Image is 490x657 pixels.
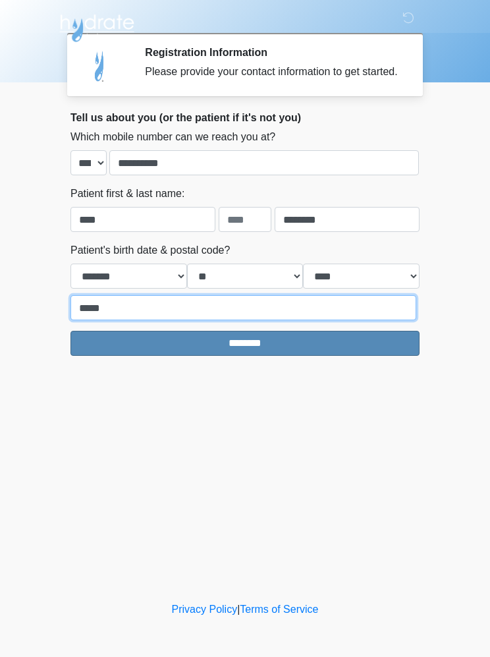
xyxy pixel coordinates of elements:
h2: Tell us about you (or the patient if it's not you) [70,111,420,124]
a: | [237,604,240,615]
a: Privacy Policy [172,604,238,615]
label: Patient's birth date & postal code? [70,243,230,258]
div: Please provide your contact information to get started. [145,64,400,80]
img: Hydrate IV Bar - Flagstaff Logo [57,10,136,43]
label: Which mobile number can we reach you at? [70,129,275,145]
img: Agent Avatar [80,46,120,86]
label: Patient first & last name: [70,186,184,202]
a: Terms of Service [240,604,318,615]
